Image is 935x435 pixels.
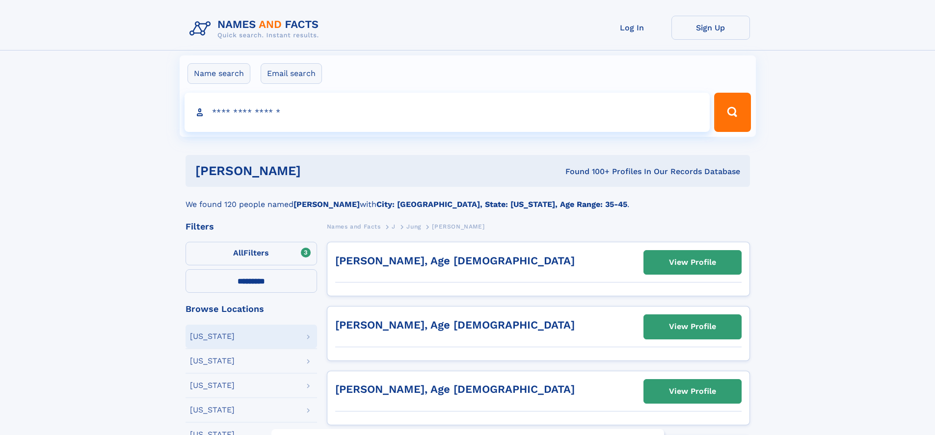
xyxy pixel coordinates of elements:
[406,223,421,230] span: Jung
[433,166,740,177] div: Found 100+ Profiles In Our Records Database
[335,383,575,395] a: [PERSON_NAME], Age [DEMOGRAPHIC_DATA]
[593,16,671,40] a: Log In
[644,251,741,274] a: View Profile
[644,380,741,403] a: View Profile
[261,63,322,84] label: Email search
[669,315,716,338] div: View Profile
[335,319,575,331] a: [PERSON_NAME], Age [DEMOGRAPHIC_DATA]
[195,165,433,177] h1: [PERSON_NAME]
[644,315,741,338] a: View Profile
[327,220,381,232] a: Names and Facts
[294,200,360,209] b: [PERSON_NAME]
[186,16,327,42] img: Logo Names and Facts
[186,242,317,265] label: Filters
[190,357,235,365] div: [US_STATE]
[190,333,235,340] div: [US_STATE]
[185,93,710,132] input: search input
[671,16,750,40] a: Sign Up
[669,251,716,274] div: View Profile
[187,63,250,84] label: Name search
[406,220,421,232] a: Jung
[186,222,317,231] div: Filters
[392,220,396,232] a: J
[432,223,484,230] span: [PERSON_NAME]
[233,248,243,257] span: All
[186,305,317,313] div: Browse Locations
[392,223,396,230] span: J
[186,187,750,210] div: We found 120 people named with .
[714,93,750,132] button: Search Button
[190,382,235,389] div: [US_STATE]
[190,406,235,414] div: [US_STATE]
[376,200,627,209] b: City: [GEOGRAPHIC_DATA], State: [US_STATE], Age Range: 35-45
[669,380,716,403] div: View Profile
[335,255,575,267] a: [PERSON_NAME], Age [DEMOGRAPHIC_DATA]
